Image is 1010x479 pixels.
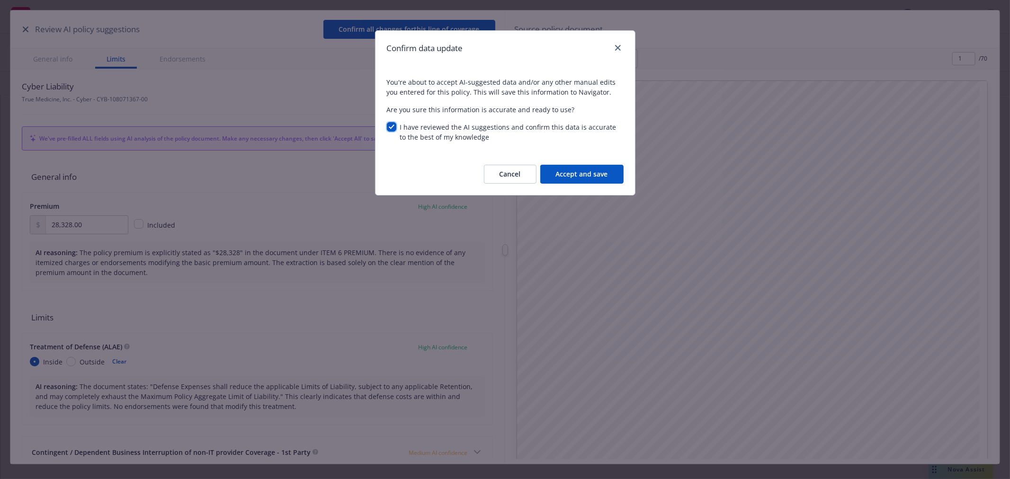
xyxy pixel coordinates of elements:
[540,165,624,184] button: Accept and save
[484,165,536,184] button: Cancel
[387,42,463,54] h1: Confirm data update
[400,123,617,142] span: I have reviewed the AI suggestions and confirm this data is accurate to the best of my knowledge
[387,77,624,97] span: You're about to accept AI-suggested data and/or any other manual edits you entered for this polic...
[612,42,624,53] a: close
[387,105,624,115] span: Are you sure this information is accurate and ready to use?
